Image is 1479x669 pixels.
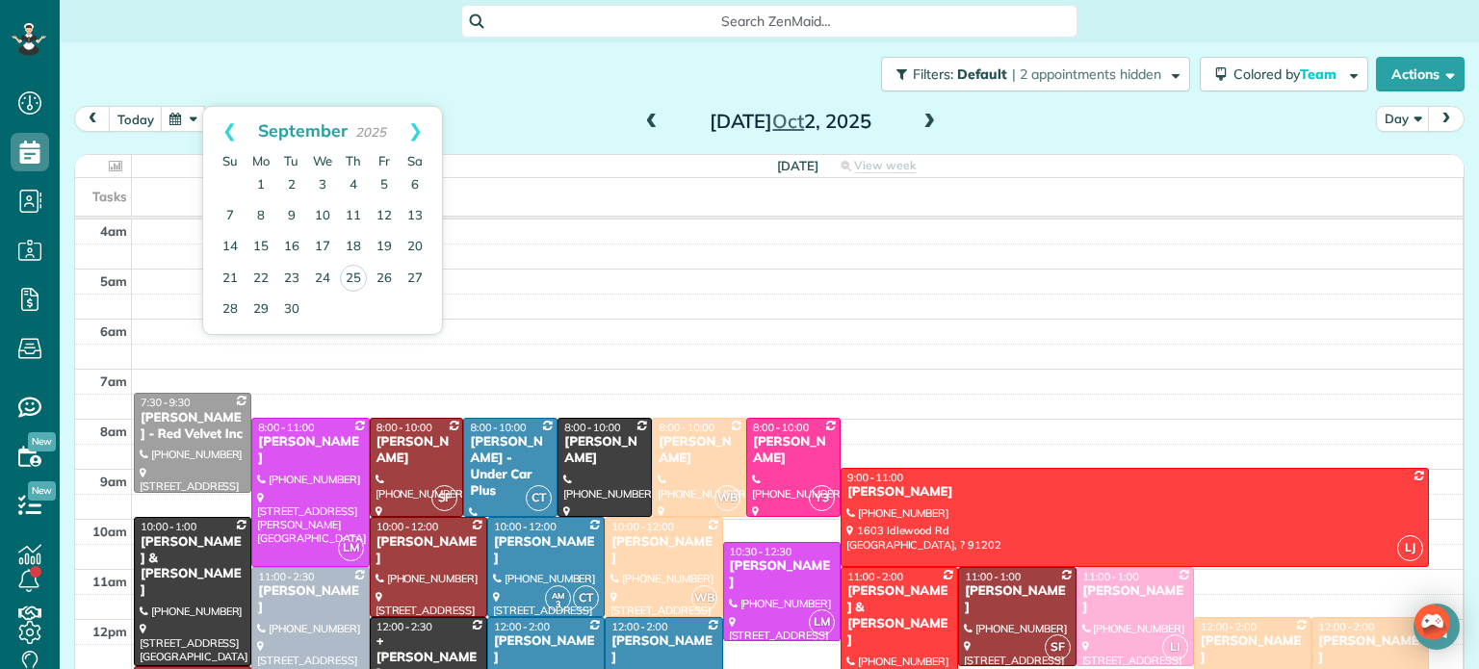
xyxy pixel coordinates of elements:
[74,106,111,132] button: prev
[307,232,338,263] a: 17
[307,264,338,295] a: 24
[215,201,246,232] a: 7
[431,485,457,511] span: SF
[284,153,298,168] span: Tuesday
[400,170,430,201] a: 6
[854,158,916,173] span: View week
[338,201,369,232] a: 11
[257,434,363,467] div: [PERSON_NAME]
[846,583,952,649] div: [PERSON_NAME] & [PERSON_NAME]
[1414,604,1460,650] div: Open Intercom Messenger
[258,119,348,141] span: September
[1397,535,1423,561] span: LJ
[552,590,564,601] span: AM
[809,609,835,635] span: LM
[400,201,430,232] a: 13
[100,474,127,489] span: 9am
[28,481,56,501] span: New
[376,421,432,434] span: 8:00 - 10:00
[100,424,127,439] span: 8am
[1317,633,1423,666] div: [PERSON_NAME]
[752,434,835,467] div: [PERSON_NAME]
[100,373,127,389] span: 7am
[1376,57,1465,91] button: Actions
[140,534,246,600] div: [PERSON_NAME] & [PERSON_NAME]
[215,232,246,263] a: 14
[659,421,714,434] span: 8:00 - 10:00
[92,189,127,204] span: Tasks
[276,170,307,201] a: 2
[1082,583,1188,616] div: [PERSON_NAME]
[611,620,667,633] span: 12:00 - 2:00
[400,232,430,263] a: 20
[369,201,400,232] a: 12
[276,295,307,325] a: 30
[252,153,270,168] span: Monday
[376,620,432,633] span: 12:00 - 2:30
[772,109,804,133] span: Oct
[400,264,430,295] a: 27
[493,534,599,567] div: [PERSON_NAME]
[1200,633,1306,666] div: [PERSON_NAME]
[658,434,740,467] div: [PERSON_NAME]
[389,107,442,155] a: Next
[494,520,557,533] span: 10:00 - 12:00
[246,170,276,201] a: 1
[729,558,835,591] div: [PERSON_NAME]
[957,65,1008,83] span: Default
[338,170,369,201] a: 4
[714,485,740,511] span: WB
[1200,57,1368,91] button: Colored byTeam
[355,124,386,140] span: 2025
[493,633,599,666] div: [PERSON_NAME]
[777,158,818,173] span: [DATE]
[378,153,390,168] span: Friday
[546,596,570,614] small: 3
[369,232,400,263] a: 19
[100,323,127,339] span: 6am
[376,520,439,533] span: 10:00 - 12:00
[573,585,599,611] span: CT
[28,432,56,451] span: New
[913,65,953,83] span: Filters:
[847,471,903,484] span: 9:00 - 11:00
[100,223,127,239] span: 4am
[847,570,903,583] span: 11:00 - 2:00
[215,295,246,325] a: 28
[246,201,276,232] a: 8
[307,201,338,232] a: 10
[215,264,246,295] a: 21
[1376,106,1430,132] button: Day
[92,624,127,639] span: 12pm
[809,485,835,511] span: Y3
[307,170,338,201] a: 3
[92,524,127,539] span: 10am
[276,201,307,232] a: 9
[246,264,276,295] a: 22
[92,574,127,589] span: 11am
[338,535,364,561] span: LM
[407,153,423,168] span: Saturday
[691,585,717,611] span: WB
[753,421,809,434] span: 8:00 - 10:00
[258,421,314,434] span: 8:00 - 11:00
[1045,634,1071,660] span: SF
[141,520,196,533] span: 10:00 - 1:00
[1300,65,1339,83] span: Team
[610,633,716,666] div: [PERSON_NAME]
[1201,620,1257,633] span: 12:00 - 2:00
[246,232,276,263] a: 15
[376,434,458,467] div: [PERSON_NAME]
[563,434,646,467] div: [PERSON_NAME]
[1083,570,1139,583] span: 11:00 - 1:00
[470,421,526,434] span: 8:00 - 10:00
[1233,65,1343,83] span: Colored by
[881,57,1190,91] button: Filters: Default | 2 appointments hidden
[257,583,363,616] div: [PERSON_NAME]
[369,170,400,201] a: 5
[276,232,307,263] a: 16
[203,107,256,155] a: Prev
[469,434,552,500] div: [PERSON_NAME] - Under Car Plus
[526,485,552,511] span: CT
[376,534,481,567] div: [PERSON_NAME]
